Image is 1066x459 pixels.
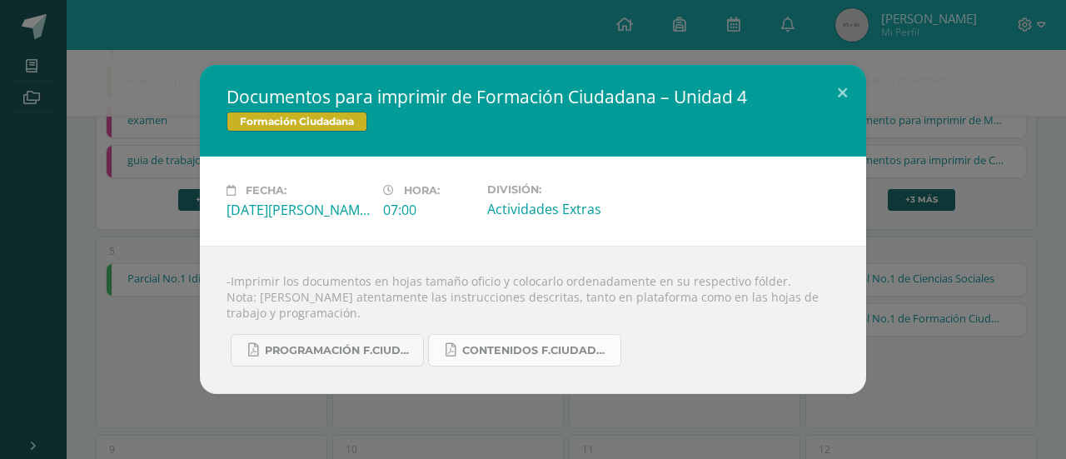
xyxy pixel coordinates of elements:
[227,85,839,108] h2: Documentos para imprimir de Formación Ciudadana – Unidad 4
[462,344,612,357] span: Contenidos F.Ciudadana U4.pdf
[487,183,630,196] label: División:
[383,201,474,219] div: 07:00
[227,112,367,132] span: Formación Ciudadana
[265,344,415,357] span: Programación F.Ciudadana U4..........pdf
[819,65,866,122] button: Close (Esc)
[227,201,370,219] div: [DATE][PERSON_NAME]
[231,334,424,367] a: Programación F.Ciudadana U4..........pdf
[404,184,440,197] span: Hora:
[428,334,621,367] a: Contenidos F.Ciudadana U4.pdf
[487,200,630,218] div: Actividades Extras
[200,246,866,394] div: -Imprimir los documentos en hojas tamaño oficio y colocarlo ordenadamente en su respectivo fólder...
[246,184,286,197] span: Fecha:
